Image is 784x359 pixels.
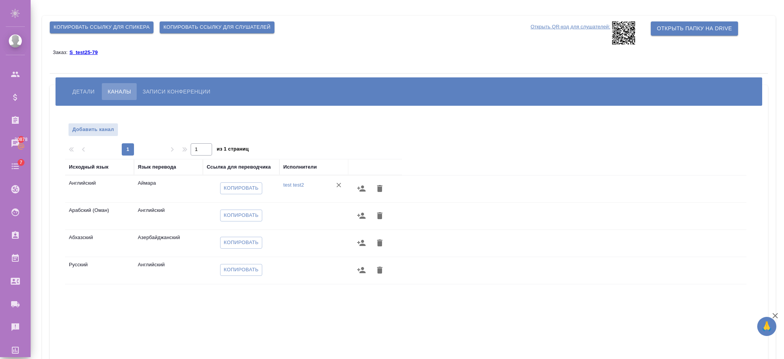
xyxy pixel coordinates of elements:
[352,234,371,252] button: Назначить исполнителей
[224,238,259,247] span: Копировать
[163,23,271,32] span: Копировать ссылку для слушателей
[69,49,103,55] a: S_test25-79
[207,163,271,171] div: Ссылка для переводчика
[220,210,263,221] button: Копировать
[371,234,389,252] button: Удалить канал
[10,136,32,143] span: 30878
[65,257,134,284] td: Русский
[224,211,259,220] span: Копировать
[108,87,131,96] span: Каналы
[138,163,176,171] div: Язык перевода
[53,49,69,55] p: Заказ:
[15,159,27,166] span: 7
[134,257,203,284] td: Английский
[283,163,317,171] div: Исполнители
[283,182,304,188] a: test test2
[65,175,134,202] td: Английский
[352,261,371,279] button: Назначить исполнителей
[220,264,263,276] button: Копировать
[371,261,389,279] button: Удалить канал
[760,318,773,334] span: 🙏
[352,207,371,225] button: Назначить исполнителей
[68,123,118,136] button: Добавить канал
[50,21,154,33] button: Копировать ссылку для спикера
[134,203,203,229] td: Английский
[160,21,274,33] button: Копировать ссылку для слушателей
[217,144,249,156] span: из 1 страниц
[333,179,345,191] button: Удалить
[220,182,263,194] button: Копировать
[651,21,738,36] button: Открыть папку на Drive
[65,230,134,257] td: Абхазский
[134,230,203,257] td: Азербайджанский
[2,157,29,176] a: 7
[224,266,259,274] span: Копировать
[371,179,389,198] button: Удалить канал
[72,87,95,96] span: Детали
[657,24,732,33] span: Открыть папку на Drive
[65,203,134,229] td: Арабский (Оман)
[134,175,203,202] td: Аймара
[2,134,29,153] a: 30878
[142,87,210,96] span: Записи конференции
[72,125,114,134] span: Добавить канал
[224,184,259,193] span: Копировать
[371,207,389,225] button: Удалить канал
[757,317,776,336] button: 🙏
[531,21,610,44] p: Открыть QR-код для слушателей:
[54,23,150,32] span: Копировать ссылку для спикера
[220,237,263,249] button: Копировать
[352,179,371,198] button: Назначить исполнителей
[69,163,108,171] div: Исходный язык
